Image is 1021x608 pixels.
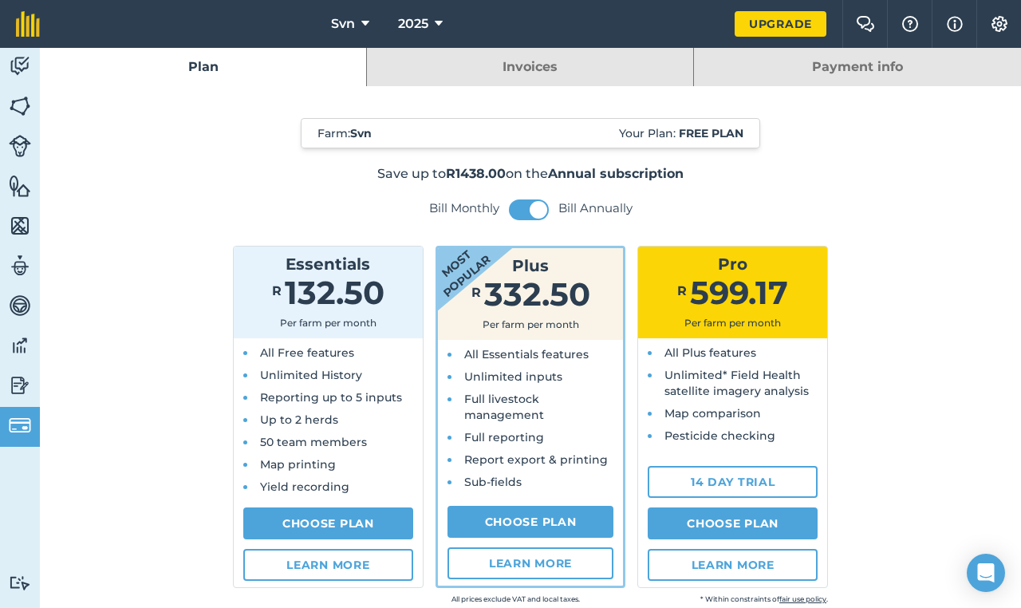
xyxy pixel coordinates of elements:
[9,294,31,318] img: svg+xml;base64,PD94bWwgdmVyc2lvbj0iMS4wIiBlbmNvZGluZz0idXRmLTgiPz4KPCEtLSBHZW5lcmF0b3I6IEFkb2JlIE...
[9,254,31,278] img: svg+xml;base64,PD94bWwgdmVyc2lvbj0iMS4wIiBlbmNvZGluZz0idXRmLTgiPz4KPCEtLSBHZW5lcmF0b3I6IEFkb2JlIE...
[260,480,349,494] span: Yield recording
[9,414,31,436] img: svg+xml;base64,PD94bWwgdmVyc2lvbj0iMS4wIiBlbmNvZGluZz0idXRmLTgiPz4KPCEtLSBHZW5lcmF0b3I6IEFkb2JlIE...
[124,164,937,184] p: Save up to on the
[735,11,826,37] a: Upgrade
[243,549,413,581] a: Learn more
[677,283,687,298] span: R
[664,428,775,443] span: Pesticide checking
[558,200,633,216] label: Bill Annually
[483,318,579,330] span: Per farm per month
[447,547,614,579] a: Learn more
[471,285,481,300] span: R
[272,283,282,298] span: R
[40,48,366,86] a: Plan
[464,392,544,422] span: Full livestock management
[694,48,1021,86] a: Payment info
[9,135,31,157] img: svg+xml;base64,PD94bWwgdmVyc2lvbj0iMS4wIiBlbmNvZGluZz0idXRmLTgiPz4KPCEtLSBHZW5lcmF0b3I6IEFkb2JlIE...
[464,430,544,444] span: Full reporting
[260,390,402,405] span: Reporting up to 5 inputs
[901,16,920,32] img: A question mark icon
[9,94,31,118] img: svg+xml;base64,PHN2ZyB4bWxucz0iaHR0cDovL3d3dy53My5vcmcvMjAwMC9zdmciIHdpZHRoPSI1NiIgaGVpZ2h0PSI2MC...
[285,273,384,312] span: 132.50
[990,16,1009,32] img: A cog icon
[9,214,31,238] img: svg+xml;base64,PHN2ZyB4bWxucz0iaHR0cDovL3d3dy53My5vcmcvMjAwMC9zdmciIHdpZHRoPSI1NiIgaGVpZ2h0PSI2MC...
[286,255,370,274] span: Essentials
[447,506,614,538] a: Choose Plan
[350,126,372,140] strong: Svn
[464,452,608,467] span: Report export & printing
[331,14,355,34] span: Svn
[718,255,747,274] span: Pro
[317,125,372,141] span: Farm :
[260,413,338,427] span: Up to 2 herds
[664,406,761,420] span: Map comparison
[664,368,809,398] span: Unlimited* Field Health satellite imagery analysis
[580,591,828,607] small: * Within constraints of .
[856,16,875,32] img: Two speech bubbles overlapping with the left bubble in the forefront
[260,345,354,360] span: All Free features
[16,11,40,37] img: fieldmargin Logo
[548,166,684,181] strong: Annual subscription
[9,174,31,198] img: svg+xml;base64,PHN2ZyB4bWxucz0iaHR0cDovL3d3dy53My5vcmcvMjAwMC9zdmciIHdpZHRoPSI1NiIgaGVpZ2h0PSI2MC...
[464,369,562,384] span: Unlimited inputs
[690,273,788,312] span: 599.17
[464,475,522,489] span: Sub-fields
[619,125,743,141] span: Your Plan:
[332,591,580,607] small: All prices exclude VAT and local taxes.
[464,347,589,361] span: All Essentials features
[9,334,31,357] img: svg+xml;base64,PD94bWwgdmVyc2lvbj0iMS4wIiBlbmNvZGluZz0idXRmLTgiPz4KPCEtLSBHZW5lcmF0b3I6IEFkb2JlIE...
[512,256,549,275] span: Plus
[260,457,336,472] span: Map printing
[664,345,756,360] span: All Plus features
[648,549,818,581] a: Learn more
[243,507,413,539] a: Choose Plan
[484,274,590,314] span: 332.50
[779,594,826,603] a: fair use policy
[260,435,367,449] span: 50 team members
[429,200,499,216] label: Bill Monthly
[947,14,963,34] img: svg+xml;base64,PHN2ZyB4bWxucz0iaHR0cDovL3d3dy53My5vcmcvMjAwMC9zdmciIHdpZHRoPSIxNyIgaGVpZ2h0PSIxNy...
[9,373,31,397] img: svg+xml;base64,PD94bWwgdmVyc2lvbj0iMS4wIiBlbmNvZGluZz0idXRmLTgiPz4KPCEtLSBHZW5lcmF0b3I6IEFkb2JlIE...
[390,202,521,323] strong: Most popular
[648,466,818,498] a: 14 day trial
[967,554,1005,592] div: Open Intercom Messenger
[260,368,362,382] span: Unlimited History
[9,54,31,78] img: svg+xml;base64,PD94bWwgdmVyc2lvbj0iMS4wIiBlbmNvZGluZz0idXRmLTgiPz4KPCEtLSBHZW5lcmF0b3I6IEFkb2JlIE...
[9,575,31,590] img: svg+xml;base64,PD94bWwgdmVyc2lvbj0iMS4wIiBlbmNvZGluZz0idXRmLTgiPz4KPCEtLSBHZW5lcmF0b3I6IEFkb2JlIE...
[280,317,376,329] span: Per farm per month
[446,166,506,181] strong: R1438.00
[684,317,781,329] span: Per farm per month
[648,507,818,539] a: Choose Plan
[398,14,428,34] span: 2025
[679,126,743,140] strong: Free plan
[367,48,693,86] a: Invoices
